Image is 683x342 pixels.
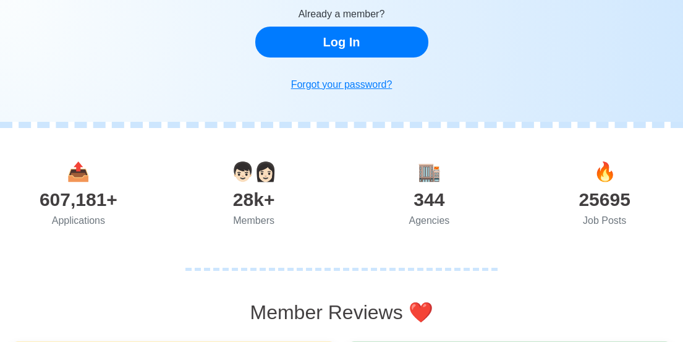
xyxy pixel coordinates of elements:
[255,72,428,97] a: Forgot your password?
[418,161,441,182] span: agencies
[166,213,342,228] div: Members
[255,7,428,22] p: Already a member?
[593,161,616,182] span: jobs
[166,186,342,213] div: 28k+
[342,213,517,228] div: Agencies
[9,301,674,324] h2: Member Reviews
[67,161,90,182] span: applications
[291,79,392,90] u: Forgot your password?
[255,27,428,58] a: Log In
[342,186,517,213] div: 344
[409,301,433,323] span: emoji
[231,161,277,182] span: users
